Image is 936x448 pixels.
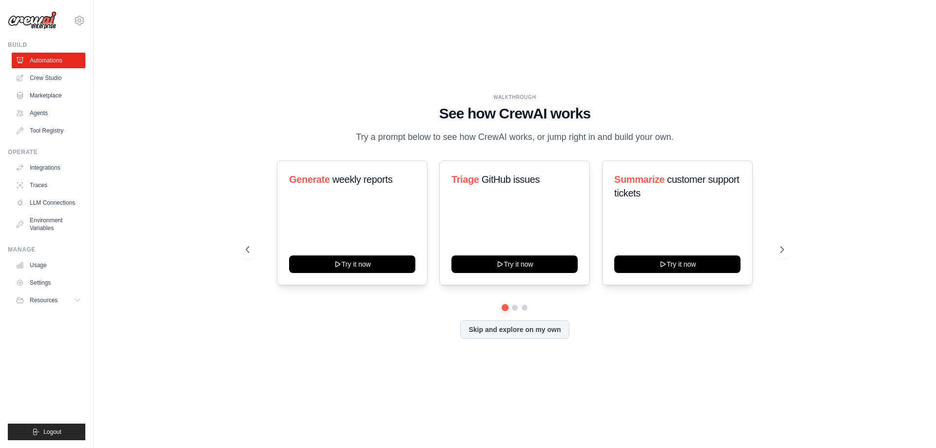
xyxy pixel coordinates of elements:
[614,174,664,185] span: Summarize
[12,160,85,175] a: Integrations
[30,296,58,304] span: Resources
[8,424,85,440] button: Logout
[451,255,578,273] button: Try it now
[8,11,57,30] img: Logo
[351,130,679,144] p: Try a prompt below to see how CrewAI works, or jump right in and build your own.
[8,41,85,49] div: Build
[8,246,85,253] div: Manage
[332,174,392,185] span: weekly reports
[289,255,415,273] button: Try it now
[451,174,479,185] span: Triage
[12,275,85,291] a: Settings
[246,94,784,101] div: WALKTHROUGH
[12,177,85,193] a: Traces
[12,70,85,86] a: Crew Studio
[289,174,330,185] span: Generate
[246,105,784,122] h1: See how CrewAI works
[12,88,85,103] a: Marketplace
[8,148,85,156] div: Operate
[43,428,61,436] span: Logout
[614,255,741,273] button: Try it now
[12,53,85,68] a: Automations
[482,174,540,185] span: GitHub issues
[12,257,85,273] a: Usage
[460,320,569,339] button: Skip and explore on my own
[12,213,85,236] a: Environment Variables
[12,292,85,308] button: Resources
[12,195,85,211] a: LLM Connections
[614,174,739,198] span: customer support tickets
[12,123,85,138] a: Tool Registry
[12,105,85,121] a: Agents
